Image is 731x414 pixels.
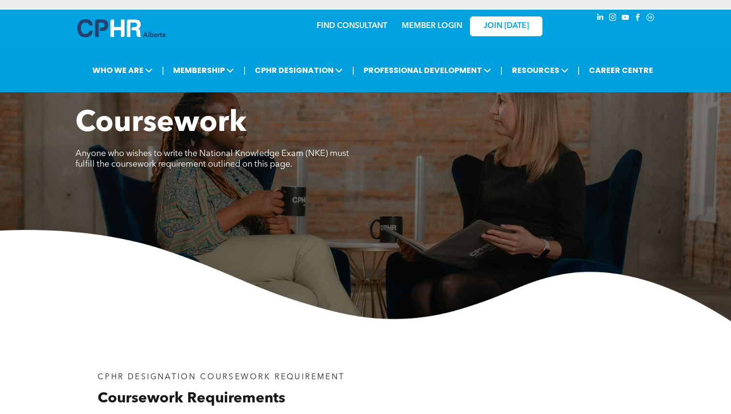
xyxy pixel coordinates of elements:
[361,61,494,79] span: PROFESSIONAL DEVELOPMENT
[170,61,237,79] span: MEMBERSHIP
[243,60,246,80] li: |
[586,61,656,79] a: CAREER CENTRE
[352,60,354,80] li: |
[75,149,349,169] span: Anyone who wishes to write the National Knowledge Exam (NKE) must fulfill the coursework requirem...
[402,22,462,30] a: MEMBER LOGIN
[500,60,503,80] li: |
[645,12,656,25] a: Social network
[89,61,156,79] span: WHO WE ARE
[607,12,618,25] a: instagram
[578,60,580,80] li: |
[98,391,285,406] span: Coursework Requirements
[317,22,387,30] a: FIND CONSULTANT
[595,12,605,25] a: linkedin
[252,61,346,79] span: CPHR DESIGNATION
[483,22,529,31] span: JOIN [DATE]
[509,61,571,79] span: RESOURCES
[620,12,630,25] a: youtube
[632,12,643,25] a: facebook
[77,19,165,37] img: A blue and white logo for cp alberta
[98,373,345,381] span: CPHR DESIGNATION COURSEWORK REQUIREMENT
[470,16,542,36] a: JOIN [DATE]
[75,109,247,138] span: Coursework
[162,60,164,80] li: |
